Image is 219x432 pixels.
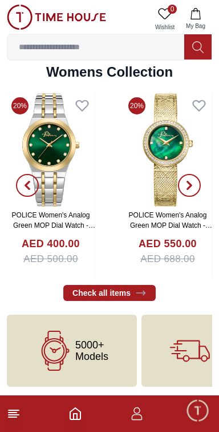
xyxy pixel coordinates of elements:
[124,93,212,207] img: POLICE Women's Analog Green MOP Dial Watch - PEWLG0075902
[185,398,210,423] div: Chat Widget
[128,97,145,114] span: 20%
[140,252,195,267] span: AED 688.00
[12,211,95,240] a: POLICE Women's Analog Green MOP Dial Watch - PEWLG0075704
[168,5,177,14] span: 0
[7,5,106,30] img: ...
[181,22,210,30] span: My Bag
[23,252,78,267] span: AED 500.00
[22,236,80,252] h4: AED 400.00
[63,285,156,301] a: Check all items
[129,211,212,240] a: POLICE Women's Analog Green MOP Dial Watch - PEWLG0075902
[68,407,82,421] a: Home
[139,236,197,252] h4: AED 550.00
[7,93,95,207] img: POLICE Women's Analog Green MOP Dial Watch - PEWLG0075704
[179,5,212,34] button: My Bag
[75,339,108,362] span: 5000+ Models
[151,5,179,34] a: 0Wishlist
[46,63,173,81] h2: Womens Collection
[151,23,179,31] span: Wishlist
